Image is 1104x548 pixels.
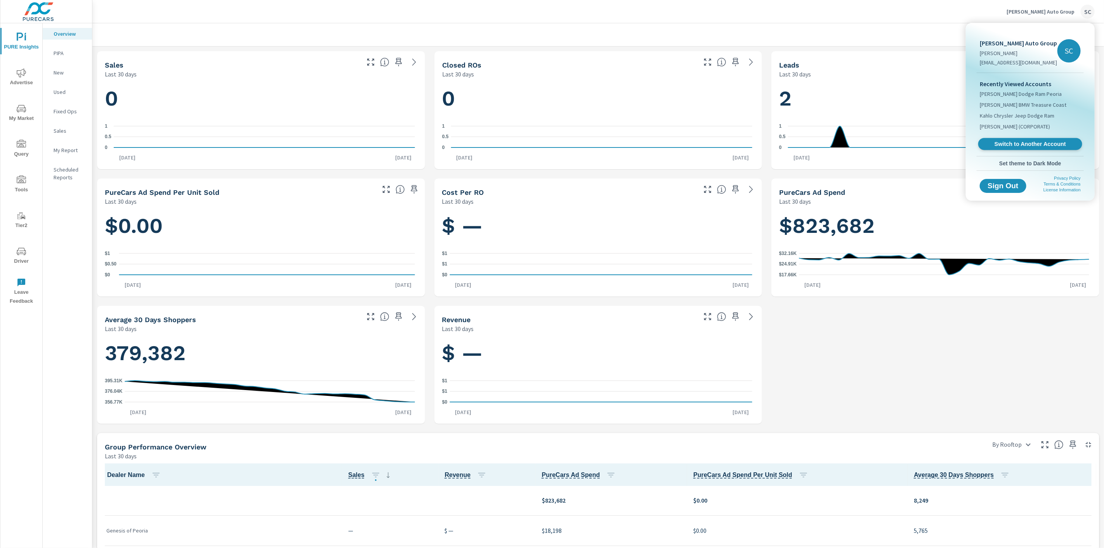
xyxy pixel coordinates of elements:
[978,138,1082,150] a: Switch to Another Account
[980,79,1081,88] p: Recently Viewed Accounts
[980,112,1054,120] span: Kahlo Chrysler Jeep Dodge Ram
[986,182,1020,189] span: Sign Out
[980,90,1062,98] span: [PERSON_NAME] Dodge Ram Peoria
[1044,182,1081,186] a: Terms & Conditions
[980,49,1057,57] p: [PERSON_NAME]
[1057,39,1081,62] div: SC
[980,59,1057,66] p: [EMAIL_ADDRESS][DOMAIN_NAME]
[980,101,1066,109] span: [PERSON_NAME] BMW Treasure Coast
[980,179,1026,193] button: Sign Out
[980,38,1057,48] p: [PERSON_NAME] Auto Group
[1043,187,1081,192] a: License Information
[1054,176,1081,180] a: Privacy Policy
[980,160,1081,167] span: Set theme to Dark Mode
[977,156,1084,170] button: Set theme to Dark Mode
[982,140,1078,148] span: Switch to Another Account
[980,123,1050,130] span: [PERSON_NAME] (CORPORATE)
